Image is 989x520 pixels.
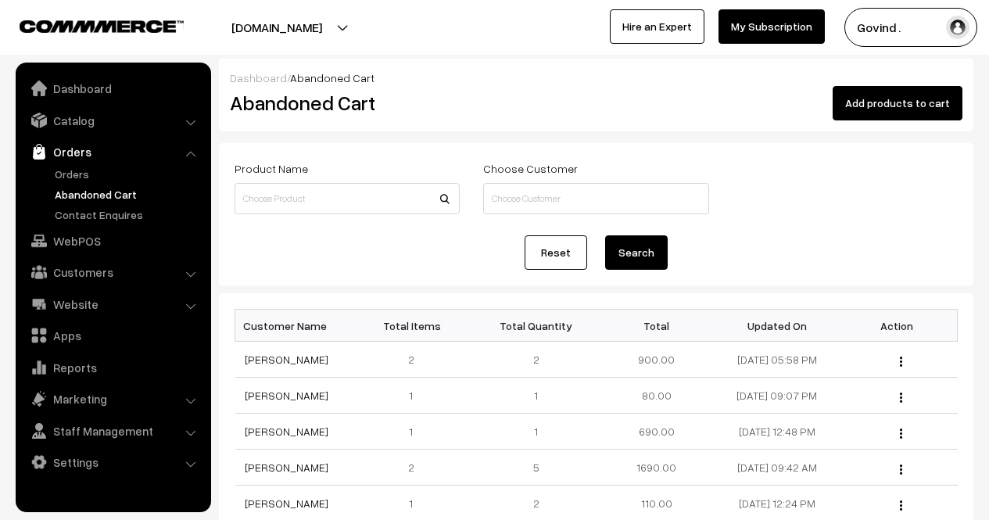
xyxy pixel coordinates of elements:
a: My Subscription [718,9,825,44]
img: Menu [900,393,902,403]
a: [PERSON_NAME] [245,353,328,366]
td: 2 [356,342,476,378]
a: COMMMERCE [20,16,156,34]
th: Updated On [717,310,837,342]
th: Action [837,310,958,342]
th: Total [597,310,717,342]
label: Choose Customer [483,160,578,177]
a: [PERSON_NAME] [245,425,328,438]
label: Product Name [235,160,308,177]
td: 2 [476,342,597,378]
td: [DATE] 05:58 PM [717,342,837,378]
td: 900.00 [597,342,717,378]
td: 1 [356,378,476,414]
a: Abandoned Cart [51,186,206,203]
a: Catalog [20,106,206,134]
img: Menu [900,429,902,439]
img: Menu [900,357,902,367]
img: COMMMERCE [20,20,184,32]
a: [PERSON_NAME] [245,497,328,510]
a: Dashboard [20,74,206,102]
td: 1690.00 [597,450,717,486]
td: 1 [356,414,476,450]
a: Hire an Expert [610,9,704,44]
th: Customer Name [235,310,356,342]
a: Marketing [20,385,206,413]
a: Reports [20,353,206,382]
span: Abandoned Cart [290,71,374,84]
td: 1 [476,414,597,450]
td: 690.00 [597,414,717,450]
a: [PERSON_NAME] [245,389,328,402]
button: Govind . [844,8,977,47]
div: / [230,70,962,86]
td: 2 [356,450,476,486]
img: Menu [900,500,902,511]
button: [DOMAIN_NAME] [177,8,377,47]
img: user [946,16,969,39]
input: Choose Customer [483,183,708,214]
td: [DATE] 09:42 AM [717,450,837,486]
a: Dashboard [230,71,287,84]
a: Settings [20,448,206,476]
td: 5 [476,450,597,486]
button: Search [605,235,668,270]
th: Total Items [356,310,476,342]
a: Customers [20,258,206,286]
a: Apps [20,321,206,350]
a: Reset [525,235,587,270]
a: Website [20,290,206,318]
button: Add products to cart [833,86,962,120]
a: [PERSON_NAME] [245,461,328,474]
a: Orders [51,166,206,182]
th: Total Quantity [476,310,597,342]
input: Choose Product [235,183,460,214]
a: WebPOS [20,227,206,255]
a: Staff Management [20,417,206,445]
td: [DATE] 12:48 PM [717,414,837,450]
img: Menu [900,464,902,475]
h2: Abandoned Cart [230,91,458,115]
td: 1 [476,378,597,414]
a: Contact Enquires [51,206,206,223]
a: Orders [20,138,206,166]
td: [DATE] 09:07 PM [717,378,837,414]
td: 80.00 [597,378,717,414]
